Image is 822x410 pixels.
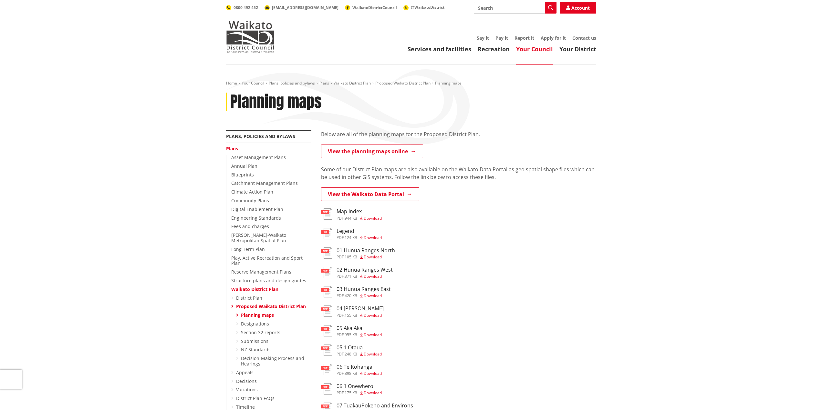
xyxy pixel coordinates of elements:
[269,80,315,86] a: Plans, policies and bylaws
[321,345,382,356] a: 05.1 Otaua pdf,248 KB Download
[231,269,291,275] a: Reserve Management Plans
[231,189,273,195] a: Climate Action Plan
[321,130,596,138] p: Below are all of the planning maps for the Proposed District Plan.
[241,321,269,327] a: Designations
[337,267,393,273] h3: 02 Hunua Ranges West
[337,333,382,337] div: ,
[337,247,395,254] h3: 01 Hunua Ranges North
[241,355,304,367] a: Decision-Making Process and Hearings
[337,236,382,240] div: ,
[474,2,557,14] input: Search input
[234,5,258,10] span: 0800 492 452
[321,364,382,375] a: 06 Te Kohanga pdf,898 KB Download
[226,21,275,53] img: Waikato District Council - Te Kaunihera aa Takiwaa o Waikato
[231,223,269,229] a: Fees and charges
[375,80,431,86] a: Proposed Waikato District Plan
[337,293,344,298] span: pdf
[516,45,553,53] a: Your Council
[560,2,596,14] a: Account
[321,305,332,317] img: document-pdf.svg
[345,274,357,279] span: 371 KB
[345,254,357,260] span: 105 KB
[337,216,382,220] div: ,
[231,197,269,204] a: Community Plans
[265,5,338,10] a: [EMAIL_ADDRESS][DOMAIN_NAME]
[337,371,344,376] span: pdf
[230,93,322,111] h1: Planning maps
[337,325,382,331] h3: 05 Aka Aka
[231,206,283,212] a: Digital Enablement Plan
[345,351,357,357] span: 248 KB
[345,5,397,10] a: WaikatoDistrictCouncil
[364,371,382,376] span: Download
[231,255,303,266] a: Play, Active Recreation and Sport Plan
[337,364,382,370] h3: 06 Te Kohanga
[321,145,423,158] a: View the planning maps online
[345,293,357,298] span: 420 KB
[435,80,462,86] span: Planning maps
[337,372,382,375] div: ,
[364,351,382,357] span: Download
[337,228,382,234] h3: Legend
[236,303,306,309] a: Proposed Waikato District Plan
[226,80,237,86] a: Home
[226,145,238,152] a: Plans
[231,277,306,284] a: Structure plans and design guides
[321,267,332,278] img: document-pdf.svg
[236,369,254,375] a: Appeals
[231,246,265,252] a: Long Term Plan
[236,295,262,301] a: District Plan
[352,5,397,10] span: WaikatoDistrictCouncil
[337,351,344,357] span: pdf
[321,383,332,395] img: document-pdf.svg
[337,208,382,215] h3: Map Index
[345,332,357,337] span: 955 KB
[321,364,332,375] img: document-pdf.svg
[321,325,332,336] img: document-pdf.svg
[364,274,382,279] span: Download
[231,180,298,186] a: Catchment Management Plans
[231,215,281,221] a: Engineering Standards
[236,386,258,393] a: Variations
[321,383,382,395] a: 06.1 Onewhero pdf,175 KB Download
[321,286,332,297] img: document-pdf.svg
[231,286,278,292] a: Waikato District Plan
[364,390,382,395] span: Download
[477,35,489,41] a: Say it
[231,163,257,169] a: Annual Plan
[241,346,271,353] a: NZ Standards
[364,313,382,318] span: Download
[337,403,413,409] h3: 07 TuakauPokeno and Environs
[321,247,395,259] a: 01 Hunua Ranges North pdf,105 KB Download
[337,286,391,292] h3: 03 Hunua Ranges East
[242,80,264,86] a: Your Council
[337,305,384,312] h3: 04 [PERSON_NAME]
[226,5,258,10] a: 0800 492 452
[236,395,275,401] a: District Plan FAQs
[236,404,255,410] a: Timeline
[478,45,510,53] a: Recreation
[231,154,286,160] a: Asset Management Plans
[337,275,393,278] div: ,
[226,133,295,139] a: Plans, policies and bylaws
[345,390,357,395] span: 175 KB
[364,332,382,337] span: Download
[321,165,596,181] p: Some of our District Plan maps are also available on the Waikato Data Portal as geo spatial shape...
[226,81,596,86] nav: breadcrumb
[241,329,280,335] a: Section 32 reports
[321,208,332,220] img: document-pdf.svg
[337,345,382,351] h3: 05.1 Otaua
[345,235,357,240] span: 124 KB
[337,254,344,260] span: pdf
[321,305,384,317] a: 04 [PERSON_NAME] pdf,155 KB Download
[321,228,382,240] a: Legend pdf,124 KB Download
[495,35,508,41] a: Pay it
[411,5,444,10] span: @WaikatoDistrict
[321,208,382,220] a: Map Index pdf,944 KB Download
[231,172,254,178] a: Blueprints
[559,45,596,53] a: Your District
[337,255,395,259] div: ,
[364,215,382,221] span: Download
[321,228,332,239] img: document-pdf.svg
[241,338,268,344] a: Submissions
